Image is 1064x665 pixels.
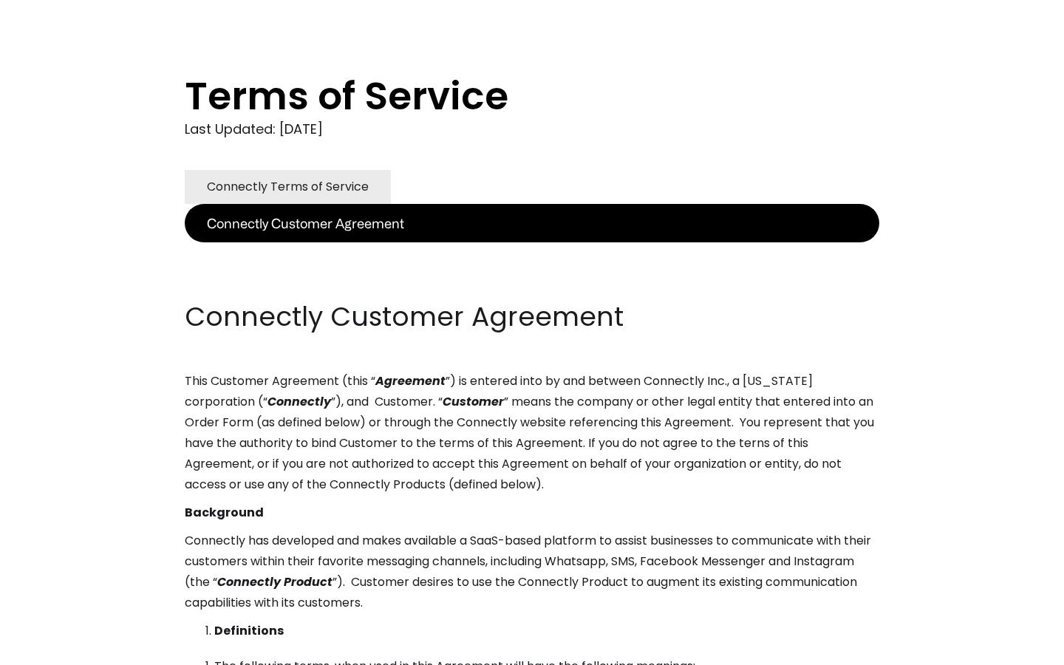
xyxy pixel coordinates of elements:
[214,622,284,639] strong: Definitions
[267,393,331,410] em: Connectly
[185,118,879,140] div: Last Updated: [DATE]
[185,371,879,495] p: This Customer Agreement (this “ ”) is entered into by and between Connectly Inc., a [US_STATE] co...
[207,213,404,233] div: Connectly Customer Agreement
[443,393,504,410] em: Customer
[207,177,369,197] div: Connectly Terms of Service
[375,372,446,389] em: Agreement
[185,242,879,263] p: ‍
[185,531,879,613] p: Connectly has developed and makes available a SaaS-based platform to assist businesses to communi...
[15,638,89,660] aside: Language selected: English
[185,504,264,521] strong: Background
[217,573,332,590] em: Connectly Product
[30,639,89,660] ul: Language list
[185,299,879,335] h2: Connectly Customer Agreement
[185,74,820,118] h1: Terms of Service
[185,270,879,291] p: ‍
